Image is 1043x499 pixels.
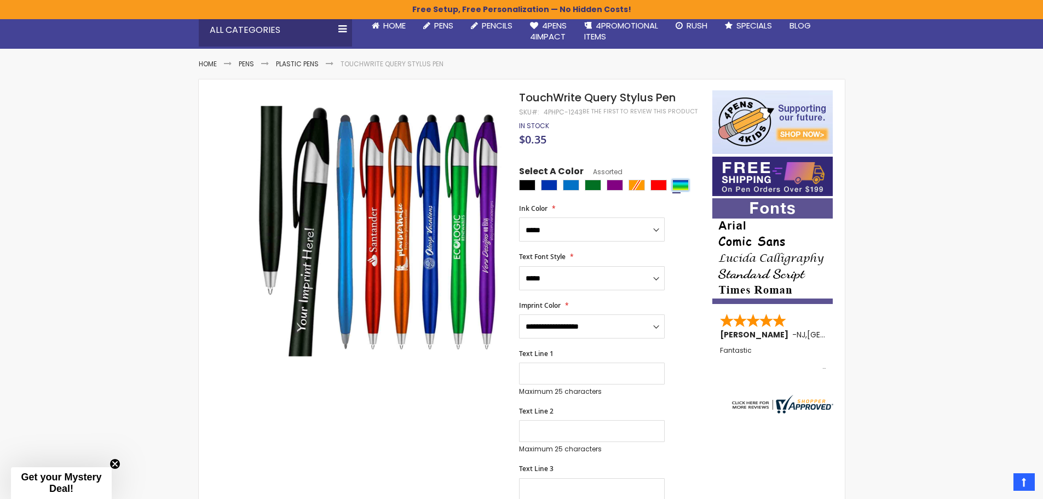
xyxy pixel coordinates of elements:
[519,90,676,105] span: TouchWrite Query Stylus Pen
[519,121,549,130] span: In stock
[716,14,781,38] a: Specials
[519,464,554,473] span: Text Line 3
[383,20,406,31] span: Home
[519,387,665,396] p: Maximum 25 characters
[276,59,319,68] a: Plastic Pens
[519,107,539,117] strong: SKU
[790,20,811,31] span: Blog
[584,167,623,176] span: Assorted
[519,349,554,358] span: Text Line 1
[519,406,554,416] span: Text Line 2
[736,20,772,31] span: Specials
[712,157,833,196] img: Free shipping on orders over $199
[575,14,667,49] a: 4PROMOTIONALITEMS
[607,180,623,191] div: Purple
[434,20,453,31] span: Pens
[712,198,833,304] img: font-personalization-examples
[519,445,665,454] p: Maximum 25 characters
[584,20,658,42] span: 4PROMOTIONAL ITEMS
[712,90,833,154] img: 4pens 4 kids
[729,395,833,414] img: 4pens.com widget logo
[544,108,583,117] div: 4PHPC-1243
[720,329,792,340] span: [PERSON_NAME]
[519,132,546,147] span: $0.35
[792,329,888,340] span: - ,
[720,347,826,370] div: Fantastic
[110,458,120,469] button: Close teaser
[672,180,689,191] div: Assorted
[541,180,557,191] div: Blue
[563,180,579,191] div: Blue Light
[462,14,521,38] a: Pencils
[255,106,505,357] img: main-4phpc-1243-touchwrite-query-stylus-pen-2_1.jpg
[21,472,101,494] span: Get your Mystery Deal!
[953,469,1043,499] iframe: Google Customer Reviews
[414,14,462,38] a: Pens
[11,467,112,499] div: Get your Mystery Deal!Close teaser
[199,14,352,47] div: All Categories
[239,59,254,68] a: Pens
[519,204,548,213] span: Ink Color
[519,165,584,180] span: Select A Color
[519,180,535,191] div: Black
[341,60,443,68] li: TouchWrite Query Stylus Pen
[585,180,601,191] div: Green
[482,20,512,31] span: Pencils
[667,14,716,38] a: Rush
[519,252,566,261] span: Text Font Style
[530,20,567,42] span: 4Pens 4impact
[807,329,888,340] span: [GEOGRAPHIC_DATA]
[583,107,698,116] a: Be the first to review this product
[797,329,805,340] span: NJ
[781,14,820,38] a: Blog
[199,59,217,68] a: Home
[519,301,561,310] span: Imprint Color
[729,406,833,416] a: 4pens.com certificate URL
[521,14,575,49] a: 4Pens4impact
[363,14,414,38] a: Home
[519,122,549,130] div: Availability
[687,20,707,31] span: Rush
[650,180,667,191] div: Red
